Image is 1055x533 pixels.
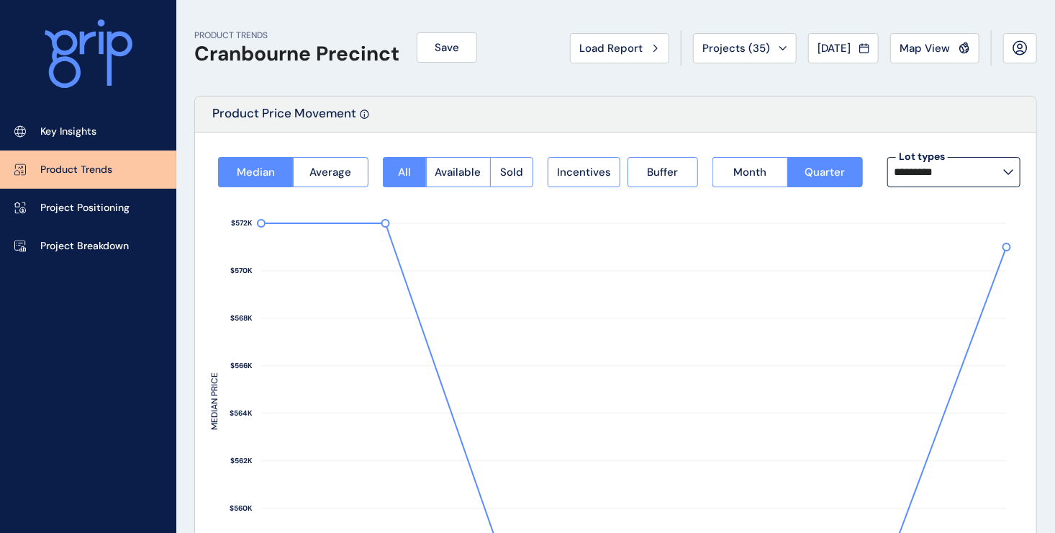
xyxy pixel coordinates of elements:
span: Save [435,40,459,55]
button: Available [426,157,490,187]
span: Map View [900,41,950,55]
button: Save [417,32,477,63]
button: Buffer [628,157,698,187]
button: Map View [890,33,979,63]
p: PRODUCT TRENDS [194,30,399,42]
span: Available [435,165,481,179]
text: $566K [230,362,253,371]
text: $572K [231,219,253,228]
button: Load Report [570,33,669,63]
button: Sold [490,157,534,187]
button: All [383,157,426,187]
button: [DATE] [808,33,879,63]
span: Projects ( 35 ) [702,41,770,55]
button: Incentives [548,157,620,187]
text: $568K [230,314,253,323]
text: $562K [230,457,253,466]
label: Lot types [896,150,948,164]
span: All [398,165,411,179]
span: Quarter [805,165,846,179]
text: $560K [230,504,253,514]
p: Key Insights [40,125,96,139]
button: Projects (35) [693,33,797,63]
span: Buffer [648,165,679,179]
span: Load Report [579,41,643,55]
span: Sold [500,165,523,179]
span: Average [310,165,352,179]
button: Median [218,157,293,187]
text: $570K [230,266,253,276]
span: Median [237,165,275,179]
button: Quarter [787,157,863,187]
span: Incentives [557,165,611,179]
button: Month [712,157,787,187]
p: Product Trends [40,163,112,177]
p: Project Breakdown [40,239,129,254]
button: Average [293,157,368,187]
p: Project Positioning [40,201,130,215]
h1: Cranbourne Precinct [194,42,399,66]
text: $564K [230,409,253,418]
p: Product Price Movement [212,105,356,132]
span: Month [734,165,767,179]
span: [DATE] [818,41,851,55]
text: MEDIAN PRICE [209,373,220,431]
